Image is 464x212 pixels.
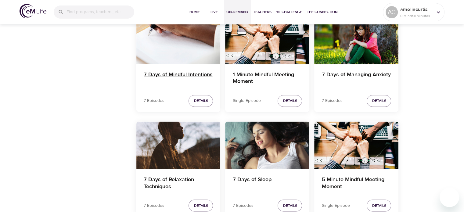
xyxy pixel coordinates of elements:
[189,199,213,211] button: Details
[67,5,134,19] input: Find programs, teachers, etc...
[322,176,391,191] h4: 5 Minute Mindful Meeting Moment
[144,98,164,104] p: 7 Episodes
[189,95,213,107] button: Details
[283,202,297,209] span: Details
[232,176,302,191] h4: 7 Days of Sleep
[322,71,391,86] h4: 7 Days of Managing Anxiety
[232,71,302,86] h4: 1 Minute Mindful Meeting Moment
[278,95,302,107] button: Details
[314,121,398,169] button: 5 Minute Mindful Meeting Moment
[20,4,46,18] img: logo
[372,202,386,209] span: Details
[314,17,398,64] button: 7 Days of Managing Anxiety
[187,9,202,15] span: Home
[226,9,248,15] span: On-Demand
[225,17,309,64] button: 1 Minute Mindful Meeting Moment
[232,98,261,104] p: Single Episode
[400,6,433,13] p: ameliacurtis
[232,202,253,209] p: 7 Episodes
[144,202,164,209] p: 7 Episodes
[278,199,302,211] button: Details
[207,9,221,15] span: Live
[276,9,302,15] span: 1% Challenge
[283,98,297,104] span: Details
[194,98,208,104] span: Details
[440,188,459,207] iframe: Button to launch messaging window
[367,199,391,211] button: Details
[386,6,398,18] div: AC
[136,121,221,169] button: 7 Days of Relaxation Techniques
[253,9,272,15] span: Teachers
[225,121,309,169] button: 7 Days of Sleep
[372,98,386,104] span: Details
[322,98,342,104] p: 7 Episodes
[136,17,221,64] button: 7 Days of Mindful Intentions
[322,202,350,209] p: Single Episode
[307,9,337,15] span: The Connection
[367,95,391,107] button: Details
[194,202,208,209] span: Details
[144,71,213,86] h4: 7 Days of Mindful Intentions
[144,176,213,191] h4: 7 Days of Relaxation Techniques
[400,13,433,19] p: 0 Mindful Minutes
